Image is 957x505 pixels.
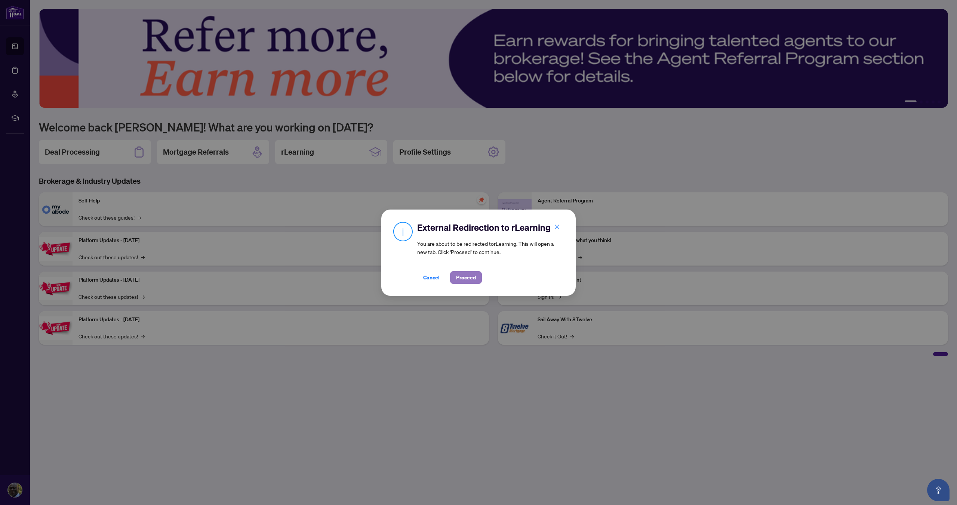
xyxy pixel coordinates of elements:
img: Info Icon [393,221,413,241]
h2: External Redirection to rLearning [417,221,564,233]
button: Cancel [417,271,446,284]
span: Cancel [423,272,440,284]
button: Proceed [450,271,482,284]
div: You are about to be redirected to rLearning . This will open a new tab. Click ‘Proceed’ to continue. [417,221,564,284]
span: close [554,224,560,229]
span: Proceed [456,272,476,284]
button: Open asap [927,479,950,501]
